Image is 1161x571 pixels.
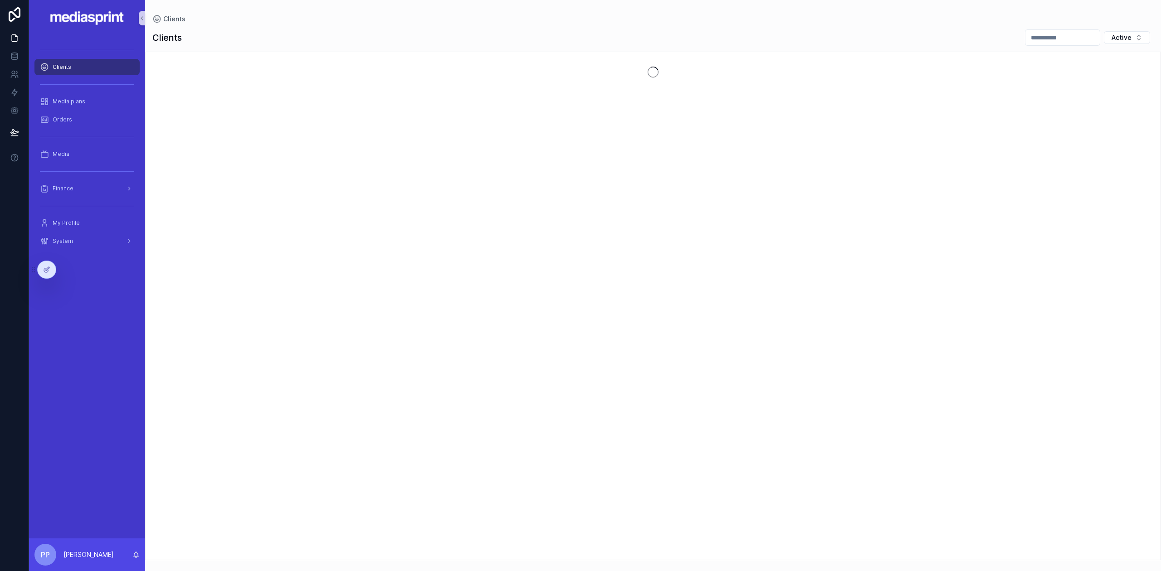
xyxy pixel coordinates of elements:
a: Clients [152,15,185,24]
a: Media plans [34,93,140,110]
p: [PERSON_NAME] [63,550,114,559]
span: My Profile [53,219,80,227]
a: Media [34,146,140,162]
a: Clients [34,59,140,75]
span: Orders [53,116,72,123]
span: PP [41,549,50,560]
a: Finance [34,180,140,197]
span: Media [53,150,69,158]
a: My Profile [34,215,140,231]
a: System [34,233,140,249]
a: Orders [34,111,140,128]
span: Clients [53,63,71,71]
h1: Clients [152,31,182,44]
span: Active [1112,33,1132,42]
span: Finance [53,185,73,192]
button: Select Button [1104,31,1150,44]
div: scrollable content [29,36,145,261]
span: Media plans [53,98,85,105]
span: System [53,237,73,245]
img: App logo [50,11,125,25]
span: Clients [163,15,185,24]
